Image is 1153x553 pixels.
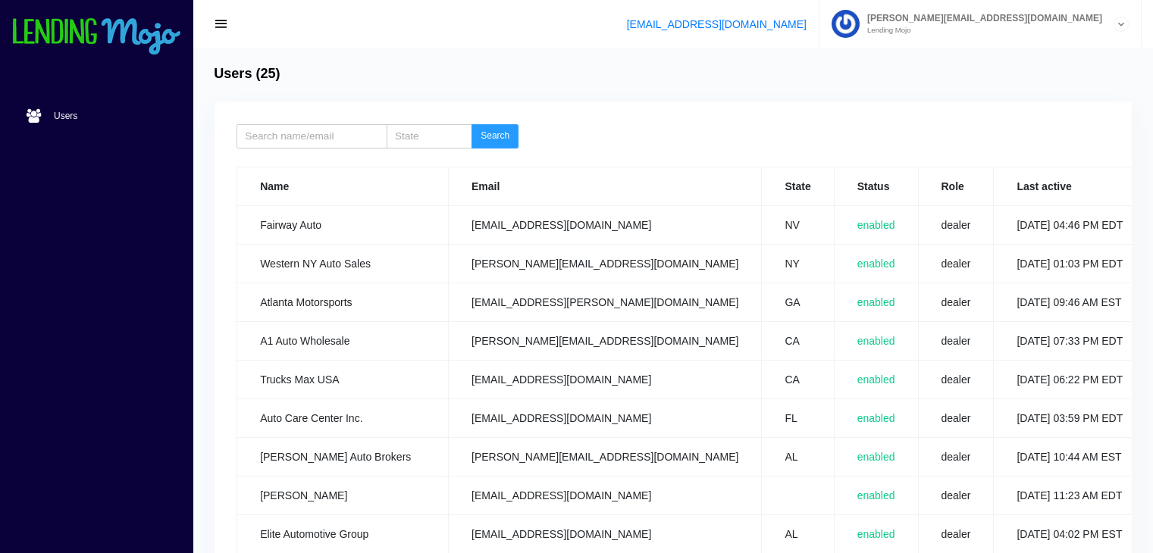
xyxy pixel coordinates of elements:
th: Name [237,167,449,205]
td: CA [762,321,834,360]
span: enabled [857,335,895,347]
td: dealer [918,321,994,360]
td: A1 Auto Wholesale [237,321,449,360]
img: Profile image [832,10,860,38]
th: Status [834,167,918,205]
span: enabled [857,412,895,424]
td: Elite Automotive Group [237,514,449,553]
td: [EMAIL_ADDRESS][DOMAIN_NAME] [449,360,762,398]
td: dealer [918,360,994,398]
span: enabled [857,296,895,308]
th: State [762,167,834,205]
td: [PERSON_NAME][EMAIL_ADDRESS][DOMAIN_NAME] [449,321,762,360]
th: Last active [994,167,1146,205]
td: [EMAIL_ADDRESS][DOMAIN_NAME] [449,514,762,553]
td: [DATE] 01:03 PM EDT [994,244,1146,283]
button: Search [472,124,519,148]
td: AL [762,514,834,553]
td: AL [762,437,834,476]
span: enabled [857,451,895,463]
td: [EMAIL_ADDRESS][PERSON_NAME][DOMAIN_NAME] [449,283,762,321]
span: enabled [857,489,895,501]
th: Email [449,167,762,205]
span: Users [54,111,77,120]
th: Role [918,167,994,205]
td: Auto Care Center Inc. [237,398,449,437]
td: NV [762,205,834,244]
td: dealer [918,283,994,321]
td: NY [762,244,834,283]
td: dealer [918,205,994,244]
h4: Users (25) [214,66,280,83]
td: [DATE] 03:59 PM EDT [994,398,1146,437]
td: Trucks Max USA [237,360,449,398]
span: enabled [857,219,895,231]
td: [PERSON_NAME] [237,476,449,514]
td: Fairway Auto [237,205,449,244]
td: [DATE] 04:02 PM EST [994,514,1146,553]
td: dealer [918,398,994,437]
td: [DATE] 06:22 PM EDT [994,360,1146,398]
span: [PERSON_NAME][EMAIL_ADDRESS][DOMAIN_NAME] [860,14,1102,23]
td: Western NY Auto Sales [237,244,449,283]
td: [PERSON_NAME][EMAIL_ADDRESS][DOMAIN_NAME] [449,437,762,476]
span: enabled [857,373,895,386]
td: [DATE] 04:46 PM EDT [994,205,1146,244]
td: [EMAIL_ADDRESS][DOMAIN_NAME] [449,205,762,244]
a: [EMAIL_ADDRESS][DOMAIN_NAME] [627,18,807,30]
td: [PERSON_NAME] Auto Brokers [237,437,449,476]
input: State [387,124,472,148]
td: [EMAIL_ADDRESS][DOMAIN_NAME] [449,476,762,514]
small: Lending Mojo [860,27,1102,34]
td: dealer [918,244,994,283]
img: logo-small.png [11,18,182,56]
td: [EMAIL_ADDRESS][DOMAIN_NAME] [449,398,762,437]
td: [DATE] 10:44 AM EST [994,437,1146,476]
td: FL [762,398,834,437]
span: enabled [857,528,895,540]
td: [DATE] 09:46 AM EST [994,283,1146,321]
td: [DATE] 07:33 PM EDT [994,321,1146,360]
td: CA [762,360,834,398]
span: enabled [857,258,895,270]
td: [PERSON_NAME][EMAIL_ADDRESS][DOMAIN_NAME] [449,244,762,283]
td: dealer [918,514,994,553]
input: Search name/email [237,124,387,148]
td: [DATE] 11:23 AM EDT [994,476,1146,514]
td: Atlanta Motorsports [237,283,449,321]
td: dealer [918,437,994,476]
td: GA [762,283,834,321]
td: dealer [918,476,994,514]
